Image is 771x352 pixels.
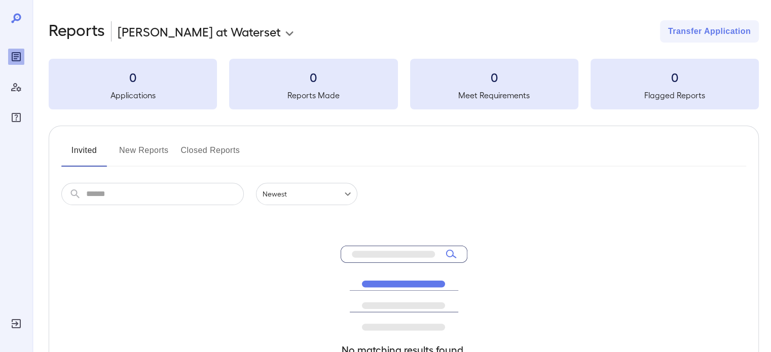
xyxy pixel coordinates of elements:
[118,23,281,40] p: [PERSON_NAME] at Waterset
[410,89,578,101] h5: Meet Requirements
[256,183,357,205] div: Newest
[49,20,105,43] h2: Reports
[8,79,24,95] div: Manage Users
[591,89,759,101] h5: Flagged Reports
[410,69,578,85] h3: 0
[119,142,169,167] button: New Reports
[229,89,397,101] h5: Reports Made
[229,69,397,85] h3: 0
[8,109,24,126] div: FAQ
[181,142,240,167] button: Closed Reports
[591,69,759,85] h3: 0
[8,316,24,332] div: Log Out
[660,20,759,43] button: Transfer Application
[61,142,107,167] button: Invited
[8,49,24,65] div: Reports
[49,59,759,109] summary: 0Applications0Reports Made0Meet Requirements0Flagged Reports
[49,69,217,85] h3: 0
[49,89,217,101] h5: Applications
